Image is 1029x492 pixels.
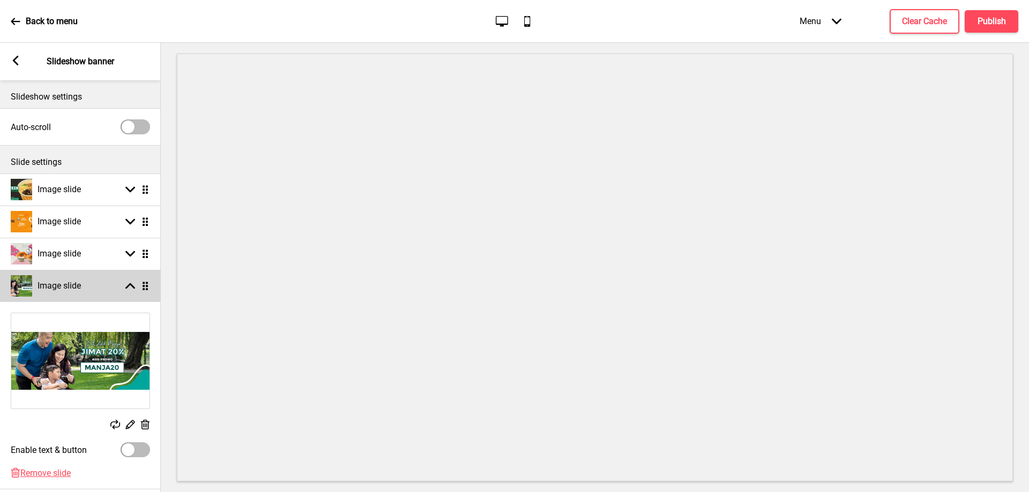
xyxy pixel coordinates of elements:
div: Menu [789,5,852,37]
h4: Clear Cache [902,16,947,27]
button: Publish [965,10,1018,33]
h4: Image slide [38,216,81,228]
h4: Image slide [38,248,81,260]
h4: Publish [978,16,1006,27]
span: Remove slide [20,468,71,478]
p: Slide settings [11,156,150,168]
p: Slideshow banner [47,56,114,67]
label: Auto-scroll [11,122,51,132]
a: Back to menu [11,7,78,36]
img: Image [11,313,150,408]
h4: Image slide [38,280,81,292]
p: Back to menu [26,16,78,27]
h4: Image slide [38,184,81,195]
label: Enable text & button [11,445,87,455]
button: Clear Cache [890,9,959,34]
p: Slideshow settings [11,91,150,103]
